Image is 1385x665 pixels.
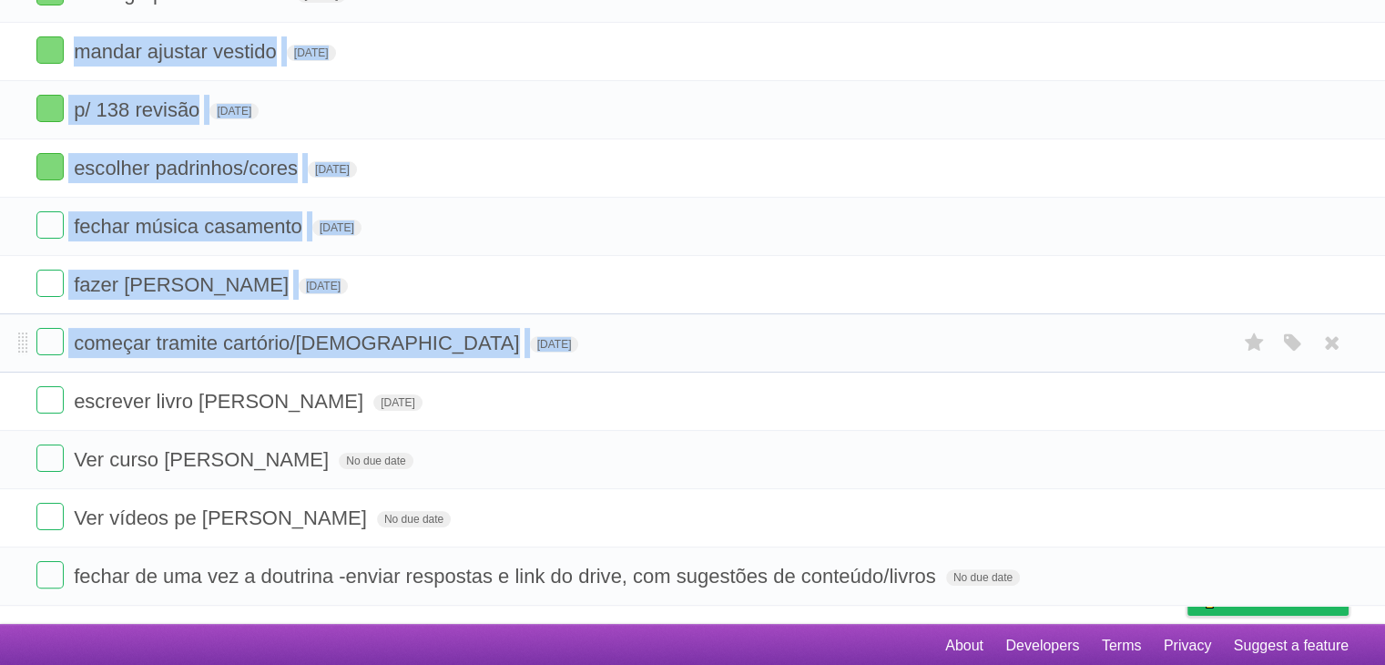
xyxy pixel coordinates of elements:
a: Suggest a feature [1234,629,1349,663]
a: Terms [1102,629,1142,663]
span: começar tramite cartório/[DEMOGRAPHIC_DATA] [74,332,524,354]
label: Done [36,36,64,64]
span: escolher padrinhos/cores [74,157,302,179]
label: Done [36,328,64,355]
span: mandar ajustar vestido [74,40,281,63]
span: [DATE] [209,103,259,119]
span: fechar de uma vez a doutrina -enviar respostas e link do drive, com sugestões de conteúdo/livros [74,565,941,588]
label: Done [36,386,64,414]
span: fechar música casamento [74,215,307,238]
a: Developers [1005,629,1079,663]
span: fazer [PERSON_NAME] [74,273,293,296]
span: [DATE] [312,220,362,236]
span: [DATE] [373,394,423,411]
span: Ver vídeos pe [PERSON_NAME] [74,506,372,529]
label: Done [36,503,64,530]
label: Done [36,95,64,122]
a: About [945,629,983,663]
span: escrever livro [PERSON_NAME] [74,390,368,413]
label: Done [36,270,64,297]
span: Buy me a coffee [1226,583,1339,615]
span: [DATE] [308,161,357,178]
label: Done [36,211,64,239]
span: Ver curso [PERSON_NAME] [74,448,333,471]
span: No due date [946,569,1020,586]
span: p/ 138 revisão [74,98,204,121]
span: [DATE] [299,278,348,294]
a: Privacy [1164,629,1211,663]
label: Star task [1237,328,1272,358]
span: No due date [377,511,451,527]
span: No due date [339,453,412,469]
label: Done [36,153,64,180]
span: [DATE] [287,45,336,61]
span: [DATE] [530,336,579,353]
label: Done [36,445,64,472]
label: Done [36,561,64,588]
